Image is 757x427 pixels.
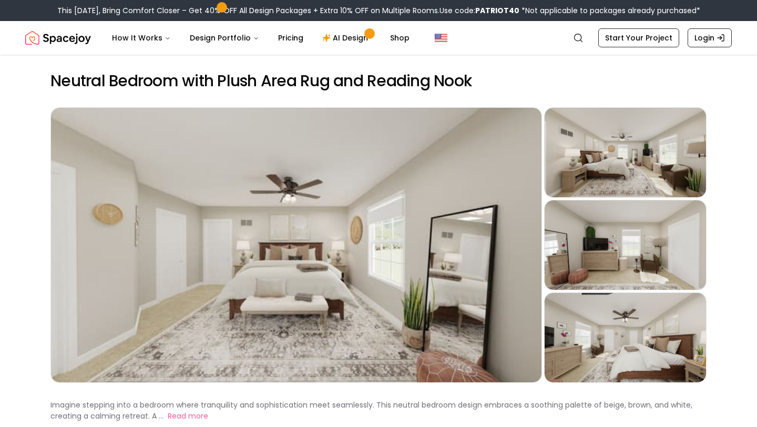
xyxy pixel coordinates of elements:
img: United States [435,32,447,44]
b: PATRIOT40 [475,5,519,16]
a: AI Design [314,27,380,48]
h2: Neutral Bedroom with Plush Area Rug and Reading Nook [50,72,707,90]
a: Start Your Project [598,28,679,47]
a: Pricing [270,27,312,48]
span: Use code: [439,5,519,16]
div: This [DATE], Bring Comfort Closer – Get 40% OFF All Design Packages + Extra 10% OFF on Multiple R... [57,5,700,16]
img: Spacejoy Logo [25,27,91,48]
a: Login [688,28,732,47]
span: *Not applicable to packages already purchased* [519,5,700,16]
button: Design Portfolio [181,27,268,48]
nav: Global [25,21,732,55]
a: Spacejoy [25,27,91,48]
p: Imagine stepping into a bedroom where tranquility and sophistication meet seamlessly. This neutra... [50,400,692,421]
button: How It Works [104,27,179,48]
a: Shop [382,27,418,48]
button: Read more [168,411,208,422]
nav: Main [104,27,418,48]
